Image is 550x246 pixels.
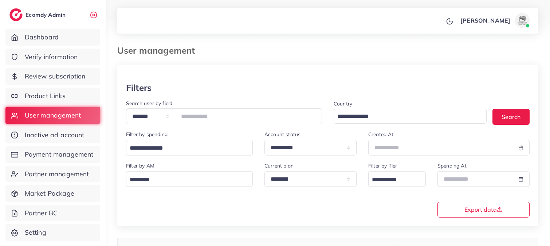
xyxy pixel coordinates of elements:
button: Export data [437,202,530,218]
label: Search user by field [126,100,172,107]
span: Inactive ad account [25,130,85,140]
a: Inactive ad account [5,127,100,143]
label: Filter by AM [126,162,154,169]
label: Created At [368,131,394,138]
button: Search [492,109,530,124]
label: Spending At [437,162,467,169]
img: avatar [515,13,530,28]
input: Search for option [127,143,243,154]
label: Filter by Tier [368,162,397,169]
a: Verify information [5,49,100,65]
span: User management [25,111,81,120]
div: Search for option [368,171,426,187]
div: Search for option [126,171,253,187]
label: Account status [264,131,300,138]
input: Search for option [369,174,416,185]
span: Verify information [25,52,78,62]
a: Partner BC [5,205,100,222]
a: Dashboard [5,29,100,46]
h3: User management [117,45,201,56]
img: logo [9,8,23,21]
span: Export data [464,207,503,212]
span: Setting [25,228,46,237]
h3: Filters [126,82,152,93]
a: Market Package [5,185,100,202]
span: Partner management [25,169,89,179]
span: Payment management [25,150,94,159]
h2: Ecomdy Admin [25,11,67,18]
div: Search for option [126,140,253,155]
span: Product Links [25,91,66,101]
label: Country [334,100,352,107]
div: Search for option [334,109,487,124]
a: [PERSON_NAME]avatar [456,13,533,28]
a: User management [5,107,100,124]
p: [PERSON_NAME] [460,16,510,25]
span: Partner BC [25,208,58,218]
a: Review subscription [5,68,100,85]
input: Search for option [127,174,243,185]
a: logoEcomdy Admin [9,8,67,21]
a: Setting [5,224,100,241]
span: Market Package [25,189,74,198]
label: Filter by spending [126,131,168,138]
label: Current plan [264,162,294,169]
a: Partner management [5,166,100,182]
a: Payment management [5,146,100,163]
a: Product Links [5,88,100,104]
span: Review subscription [25,72,86,81]
input: Search for option [335,111,477,122]
span: Dashboard [25,32,59,42]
